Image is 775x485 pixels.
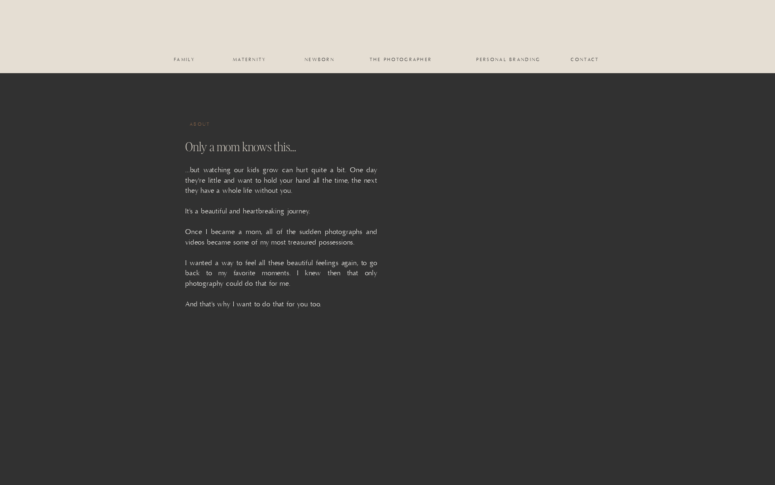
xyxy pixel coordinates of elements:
[475,57,542,62] a: personal branding
[360,57,441,62] a: the photographer
[185,139,338,156] h2: Only a mom knows this...
[168,57,201,62] a: family
[185,165,377,270] p: ...but watching our kids grow can hurt quite a bit. One day they're little and want to hold your ...
[303,57,336,62] a: newborn
[571,57,599,62] a: Contact
[233,57,266,62] a: maternity
[190,122,228,128] h1: About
